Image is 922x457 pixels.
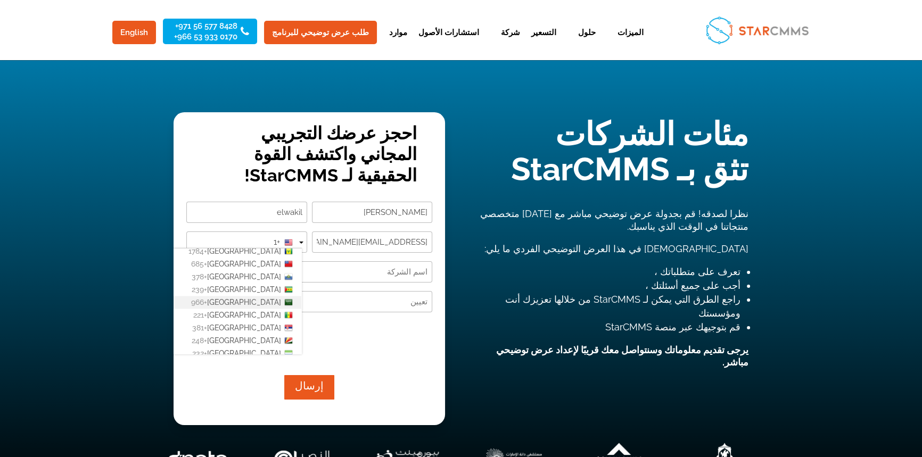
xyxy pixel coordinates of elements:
iframe: reCAPTCHA [270,321,432,362]
a: الميزات [607,29,644,55]
span: +1784 [188,247,207,255]
span: +378 [192,272,207,281]
strong: يرجى تقديم معلوماتك وسنتواصل معك قريبًا لإعداد عرض توضيحي مباشر. [496,344,748,368]
span: راجع الطرق التي يمكن لـ StarCMMS من خلالها تعزيزك أنت ومؤسستك [505,294,740,319]
input: اسم الشركة [186,261,432,282]
span: +966 [191,298,207,306]
span: +381 [192,323,207,332]
input: تعيين [186,291,432,312]
input: الاسم الأخير: [186,202,307,223]
span: تعرف على متطلباتك ، [654,266,740,277]
span: [GEOGRAPHIC_DATA] [207,272,281,281]
span: +685 [191,260,207,268]
span: [GEOGRAPHIC_DATA] [207,336,281,345]
span: [GEOGRAPHIC_DATA] [207,285,281,294]
p: احجز عرضك التجريبي المجاني واكتشف القوة الحقيقية لـ StarCMMS! [202,123,417,186]
iframe: Chat Widget [745,342,922,457]
a: 0170 933 53 966+ [174,33,237,40]
h1: مئات الشركات تثق بـ StarCMMS [507,117,748,192]
span: [DEMOGRAPHIC_DATA] في هذا العرض التوضيحي الفردي ما يلي: [484,243,748,254]
input: Phone Number [186,231,307,253]
a: طلب عرض توضيحي للبرنامج [264,21,377,44]
span: [GEOGRAPHIC_DATA] [207,323,281,332]
button: إرسال [283,374,335,401]
span: نظرا لصدقه! قم بجدولة عرض توضيحي مباشر مع [DATE] متخصصي منتجاتنا في الوقت الذي يناسبك. [480,208,748,232]
a: التسعير [531,29,556,55]
span: +248 [192,336,207,345]
a: استشارات الأصول [418,29,479,55]
a: 8428 577 56 971+ [174,22,237,30]
a: English [112,21,156,44]
span: أجب على جميع أسئلتك ، [645,280,740,291]
input: بريد إلكتروني [312,231,433,253]
a: حلول [567,29,596,55]
span: [GEOGRAPHIC_DATA] [207,298,281,306]
span: [GEOGRAPHIC_DATA] [207,311,281,319]
input: الاسم الأول: [312,202,433,223]
span: +232 [192,349,207,358]
span: +221 [193,311,207,319]
span: +239 [192,285,207,294]
span: قم بتوجيهك عبر منصة StarCMMS [605,321,740,333]
a: شركة [490,29,520,55]
span: [GEOGRAPHIC_DATA] [207,247,281,255]
a: موارد [378,29,407,55]
img: StarCMMS [701,12,813,48]
span: [GEOGRAPHIC_DATA] [207,260,281,268]
span: [GEOGRAPHIC_DATA] [207,349,281,358]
